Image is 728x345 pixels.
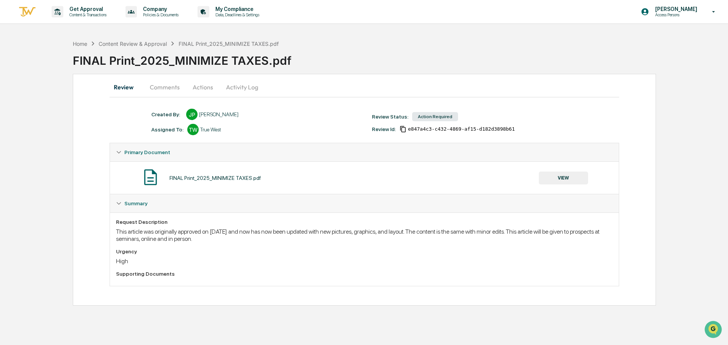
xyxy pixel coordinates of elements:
[15,95,49,103] span: Preclearance
[116,271,613,277] div: Supporting Documents
[649,6,701,12] p: [PERSON_NAME]
[200,126,221,133] div: True West
[20,34,125,42] input: Clear
[141,168,160,187] img: Document Icon
[179,41,279,47] div: FINAL Print_2025_MINIMIZE TAXES.pdf
[75,128,92,134] span: Pylon
[63,12,110,17] p: Content & Transactions
[110,78,619,96] div: secondary tabs example
[400,126,406,133] span: Copy Id
[73,48,728,67] div: FINAL Print_2025_MINIMIZE TAXES.pdf
[539,172,588,184] button: VIEW
[26,58,124,66] div: Start new chat
[187,124,199,135] div: TW
[8,58,21,72] img: 1746055101610-c473b297-6a78-478c-a979-82029cc54cd1
[408,126,515,132] span: e847a4c3-c432-4869-af15-d182d3898b61
[18,6,36,18] img: logo
[5,92,52,106] a: 🖐️Preclearance
[63,95,94,103] span: Attestations
[53,128,92,134] a: Powered byPylon
[412,112,458,121] div: Action Required
[116,219,613,225] div: Request Description
[15,110,48,117] span: Data Lookup
[649,12,701,17] p: Access Persons
[8,96,14,102] div: 🖐️
[124,149,170,155] span: Primary Document
[129,60,138,69] button: Start new chat
[220,78,264,96] button: Activity Log
[110,78,144,96] button: Review
[110,212,619,286] div: Summary
[55,96,61,102] div: 🗄️
[186,109,198,120] div: JP
[704,320,724,340] iframe: Open customer support
[372,114,408,120] div: Review Status:
[144,78,186,96] button: Comments
[52,92,97,106] a: 🗄️Attestations
[99,41,167,47] div: Content Review & Approval
[8,16,138,28] p: How can we help?
[5,107,51,120] a: 🔎Data Lookup
[151,111,182,117] div: Created By: ‎ ‎
[169,175,261,181] div: FINAL Print_2025_MINIMIZE TAXES.pdf
[116,248,613,254] div: Urgency
[372,126,396,132] div: Review Id:
[26,66,96,72] div: We're available if you need us!
[186,78,220,96] button: Actions
[63,6,110,12] p: Get Approval
[73,41,87,47] div: Home
[199,111,238,117] div: [PERSON_NAME]
[209,12,263,17] p: Data, Deadlines & Settings
[124,200,147,206] span: Summary
[116,258,613,265] div: High
[137,12,182,17] p: Policies & Documents
[8,111,14,117] div: 🔎
[110,161,619,194] div: Primary Document
[209,6,263,12] p: My Compliance
[116,228,613,242] div: This article was originally approved on [DATE] and now has now been updated with new pictures, gr...
[110,143,619,161] div: Primary Document
[110,194,619,212] div: Summary
[151,126,184,133] div: Assigned To:
[137,6,182,12] p: Company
